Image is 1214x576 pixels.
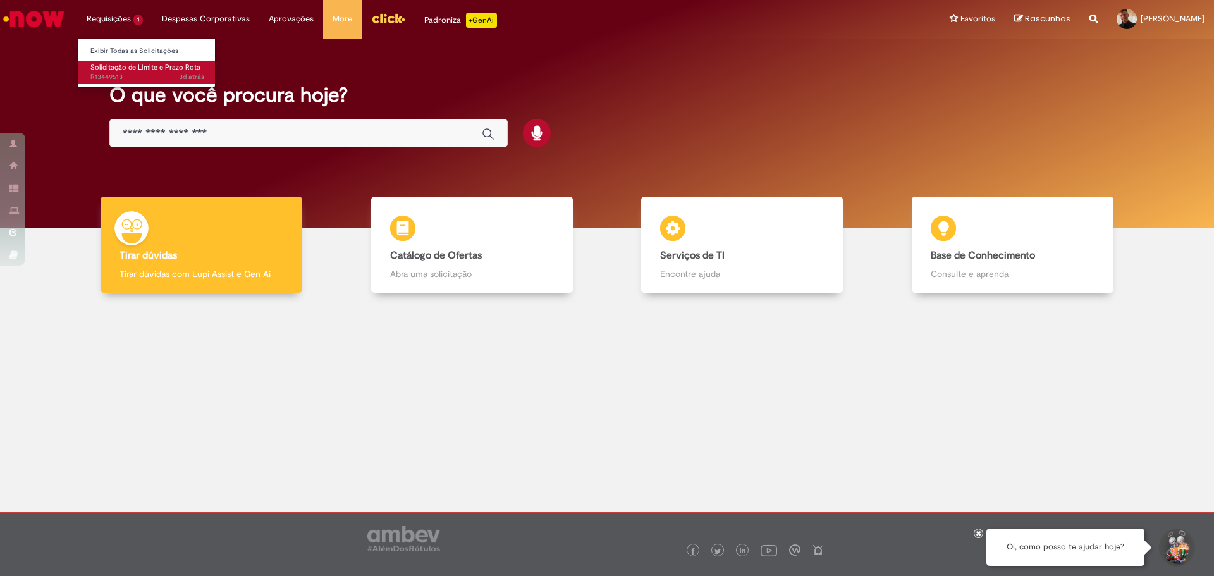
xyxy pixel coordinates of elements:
[390,267,554,280] p: Abra uma solicitação
[1014,13,1070,25] a: Rascunhos
[179,72,204,82] time: 26/08/2025 16:28:15
[740,548,746,555] img: logo_footer_linkedin.png
[179,72,204,82] span: 3d atrás
[690,548,696,555] img: logo_footer_facebook.png
[162,13,250,25] span: Despesas Corporativas
[1025,13,1070,25] span: Rascunhos
[1,6,66,32] img: ServiceNow
[789,544,800,556] img: logo_footer_workplace.png
[78,44,217,58] a: Exibir Todas as Solicitações
[78,61,217,84] a: Aberto R13449513 : Solicitação de Limite e Prazo Rota
[466,13,497,28] p: +GenAi
[1141,13,1205,24] span: [PERSON_NAME]
[660,249,725,262] b: Serviços de TI
[120,267,283,280] p: Tirar dúvidas com Lupi Assist e Gen Ai
[90,63,200,72] span: Solicitação de Limite e Prazo Rota
[390,249,482,262] b: Catálogo de Ofertas
[960,13,995,25] span: Favoritos
[1157,529,1195,567] button: Iniciar Conversa de Suporte
[90,72,204,82] span: R13449513
[714,548,721,555] img: logo_footer_twitter.png
[109,84,1105,106] h2: O que você procura hoje?
[333,13,352,25] span: More
[878,197,1148,293] a: Base de Conhecimento Consulte e aprenda
[931,249,1035,262] b: Base de Conhecimento
[87,13,131,25] span: Requisições
[761,542,777,558] img: logo_footer_youtube.png
[66,197,337,293] a: Tirar dúvidas Tirar dúvidas com Lupi Assist e Gen Ai
[986,529,1144,566] div: Oi, como posso te ajudar hoje?
[337,197,608,293] a: Catálogo de Ofertas Abra uma solicitação
[269,13,314,25] span: Aprovações
[424,13,497,28] div: Padroniza
[77,38,216,88] ul: Requisições
[120,249,177,262] b: Tirar dúvidas
[607,197,878,293] a: Serviços de TI Encontre ajuda
[367,526,440,551] img: logo_footer_ambev_rotulo_gray.png
[660,267,824,280] p: Encontre ajuda
[931,267,1094,280] p: Consulte e aprenda
[133,15,143,25] span: 1
[371,9,405,28] img: click_logo_yellow_360x200.png
[812,544,824,556] img: logo_footer_naosei.png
